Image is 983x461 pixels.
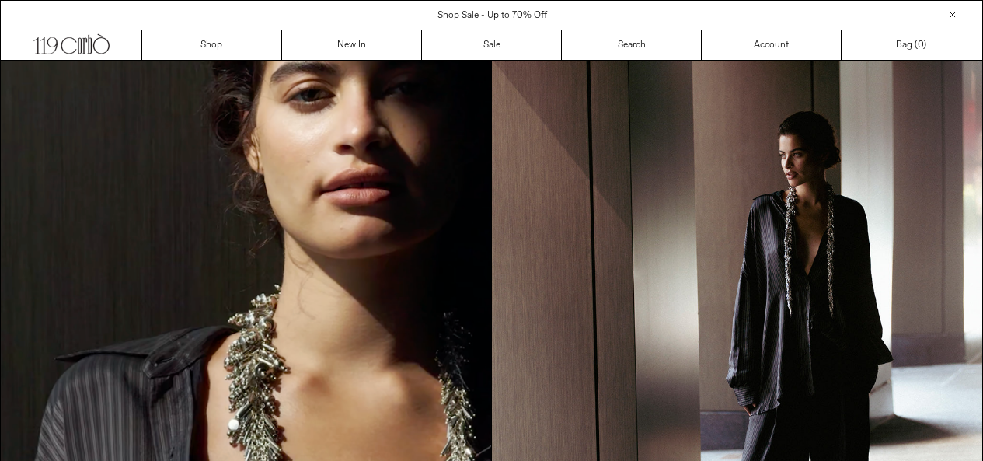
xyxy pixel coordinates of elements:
[918,38,926,52] span: )
[282,30,422,60] a: New In
[562,30,702,60] a: Search
[437,9,547,22] a: Shop Sale - Up to 70% Off
[918,39,923,51] span: 0
[142,30,282,60] a: Shop
[422,30,562,60] a: Sale
[842,30,981,60] a: Bag ()
[702,30,842,60] a: Account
